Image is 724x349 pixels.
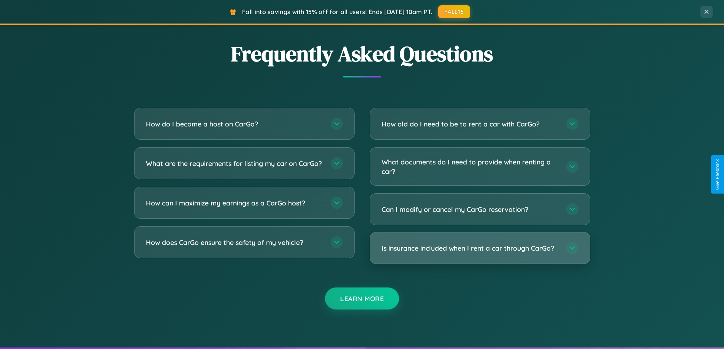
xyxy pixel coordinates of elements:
button: Learn More [325,287,399,310]
span: Fall into savings with 15% off for all users! Ends [DATE] 10am PT. [242,8,432,16]
h3: How can I maximize my earnings as a CarGo host? [146,198,323,208]
h3: How old do I need to be to rent a car with CarGo? [382,119,559,129]
h3: How does CarGo ensure the safety of my vehicle? [146,238,323,247]
div: Give Feedback [715,159,720,190]
button: FALL15 [438,5,470,18]
h3: What are the requirements for listing my car on CarGo? [146,159,323,168]
h3: Is insurance included when I rent a car through CarGo? [382,243,559,253]
h3: How do I become a host on CarGo? [146,119,323,129]
h3: Can I modify or cancel my CarGo reservation? [382,205,559,214]
h3: What documents do I need to provide when renting a car? [382,157,559,176]
h2: Frequently Asked Questions [134,39,590,68]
